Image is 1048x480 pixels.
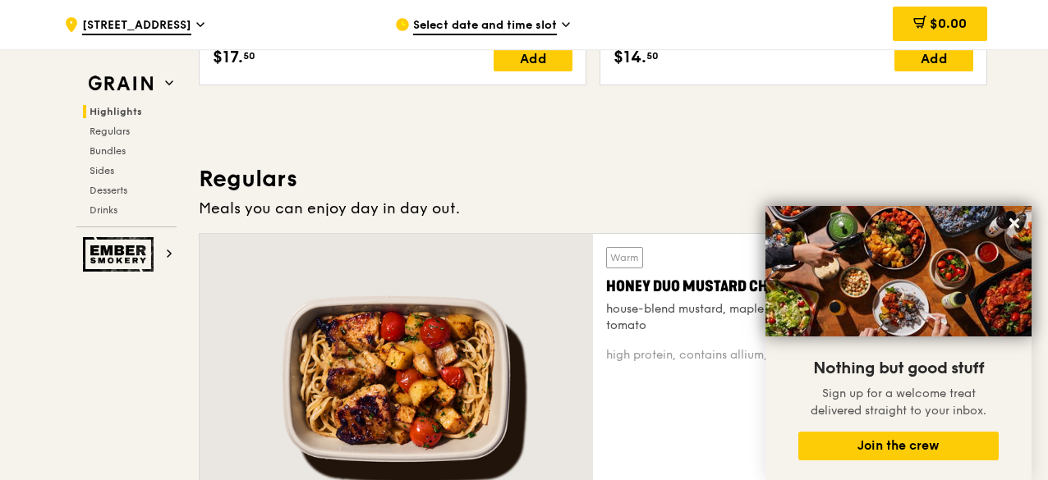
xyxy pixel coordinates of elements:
[798,432,999,460] button: Join the crew
[606,347,973,363] div: high protein, contains allium, soy, wheat
[614,45,646,70] span: $14.
[494,45,572,71] div: Add
[213,45,243,70] span: $17.
[606,275,973,298] div: Honey Duo Mustard Chicken
[90,106,142,117] span: Highlights
[606,301,973,334] div: house-blend mustard, maple soy baked potato, linguine, cherry tomato
[606,247,643,268] div: Warm
[413,17,557,35] span: Select date and time slot
[90,185,127,196] span: Desserts
[646,49,659,62] span: 50
[811,386,986,418] span: Sign up for a welcome treat delivered straight to your inbox.
[199,197,987,220] div: Meals you can enjoy day in day out.
[82,17,191,35] span: [STREET_ADDRESS]
[83,237,159,272] img: Ember Smokery web logo
[90,145,126,157] span: Bundles
[90,204,117,216] span: Drinks
[90,165,114,176] span: Sides
[1001,210,1027,236] button: Close
[90,126,130,137] span: Regulars
[813,359,984,378] span: Nothing but good stuff
[765,206,1032,336] img: DSC07876-Edit02-Large.jpeg
[894,45,973,71] div: Add
[930,16,967,31] span: $0.00
[83,69,159,98] img: Grain web logo
[243,49,255,62] span: 50
[199,164,987,194] h3: Regulars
